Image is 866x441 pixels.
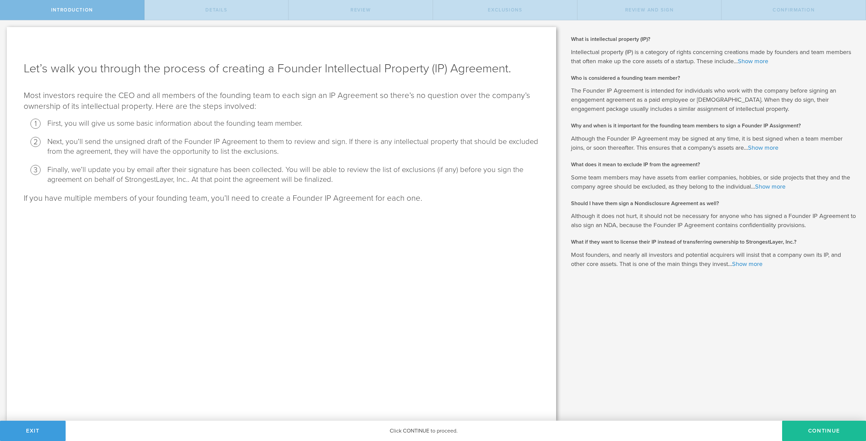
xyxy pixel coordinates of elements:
[66,421,782,441] div: Click CONTINUE to proceed.
[571,238,856,246] h2: What if they want to license their IP instead of transferring ownership to StrongestLayer, Inc.?
[571,250,856,269] p: Most founders, and nearly all investors and potential acquirers will insist that a company own it...
[571,173,856,191] p: Some team members may have assets from earlier companies, hobbies, or side projects that they and...
[488,7,522,13] span: Exclusions
[571,122,856,129] h2: Why and when is it important for the founding team members to sign a Founder IP Assignment?
[24,90,539,112] p: Most investors require the CEO and all members of the founding team to each sign an IP Agreement ...
[625,7,674,13] span: Review and Sign
[47,165,539,185] li: Finally, we’ll update you by email after their signature has been collected. You will be able to ...
[571,74,856,82] h2: Who is considered a founding team member?
[773,7,815,13] span: Confirmation
[732,260,762,268] a: Show more
[24,193,539,204] p: If you have multiple members of your founding team, you’ll need to create a Founder IP Agreement ...
[571,48,856,66] p: Intellectual property (IP) is a category of rights concerning creations made by founders and team...
[571,86,856,114] p: The Founder IP Agreement is intended for individuals who work with the company before signing an ...
[205,7,227,13] span: Details
[571,200,856,207] h2: Should I have them sign a Nondisclosure Agreement as well?
[47,137,539,156] li: Next, you’ll send the unsigned draft of the Founder IP Agreement to them to review and sign. If t...
[571,35,856,43] h2: What is intellectual property (IP)?
[47,119,539,128] li: First, you will give us some basic information about the founding team member.
[571,212,856,230] p: Although it does not hurt, it should not be necessary for anyone who has signed a Founder IP Agre...
[350,7,371,13] span: Review
[755,183,785,190] a: Show more
[738,57,768,65] a: Show more
[571,134,856,152] p: Although the Founder IP Agreement may be signed at any time, it is best signed when a team member...
[782,421,866,441] button: Continue
[24,60,539,77] h1: Let’s walk you through the process of creating a Founder Intellectual Property (IP) Agreement.
[51,7,93,13] span: Introduction
[571,161,856,168] h2: What does it mean to exclude IP from the agreement?
[748,144,778,151] a: Show more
